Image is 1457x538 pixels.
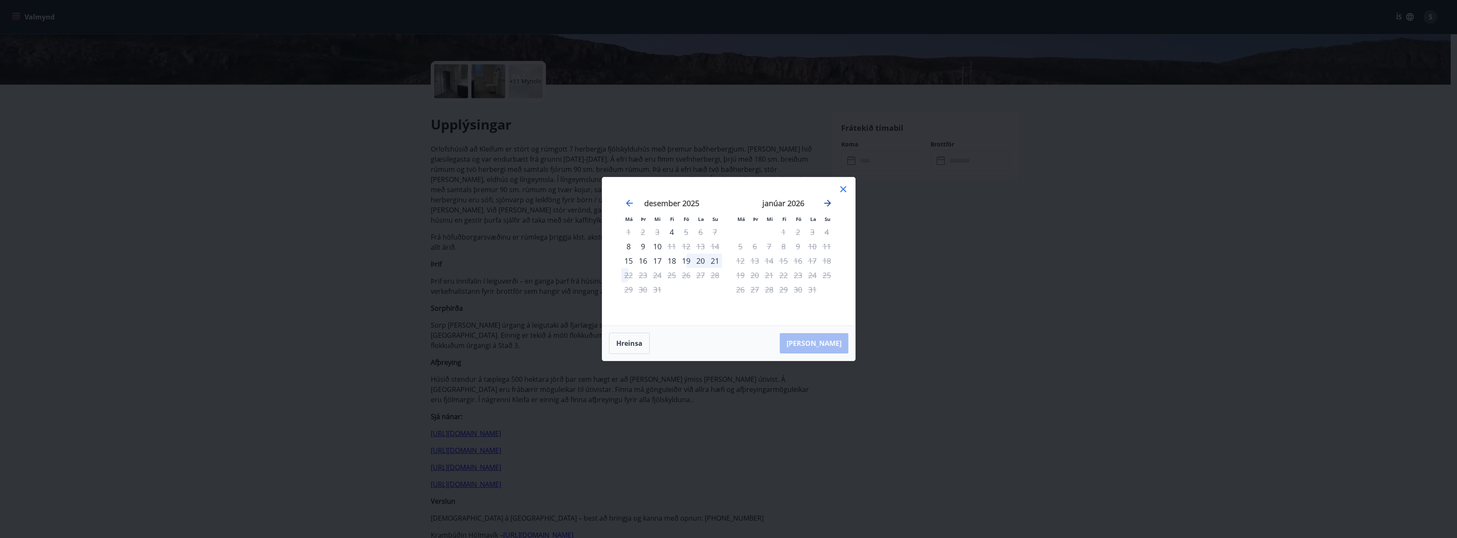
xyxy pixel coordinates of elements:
td: Choose miðvikudagur, 10. desember 2025 as your check-in date. It’s available. [650,239,665,254]
td: Not available. laugardagur, 27. desember 2025 [693,268,708,282]
td: Not available. fimmtudagur, 25. desember 2025 [665,268,679,282]
strong: desember 2025 [644,198,699,208]
small: La [698,216,704,222]
td: Not available. miðvikudagur, 21. janúar 2026 [762,268,776,282]
td: Not available. miðvikudagur, 31. desember 2025 [650,282,665,297]
small: Þr [753,216,758,222]
div: 19 [679,254,693,268]
div: Move forward to switch to the next month. [823,198,833,208]
td: Not available. sunnudagur, 7. desember 2025 [708,225,722,239]
small: Su [825,216,831,222]
td: Not available. þriðjudagur, 20. janúar 2026 [748,268,762,282]
small: La [810,216,816,222]
div: Aðeins útritun í boði [679,225,693,239]
div: Aðeins útritun í boði [621,268,636,282]
td: Choose fimmtudagur, 4. desember 2025 as your check-in date. It’s available. [665,225,679,239]
td: Choose mánudagur, 8. desember 2025 as your check-in date. It’s available. [621,239,636,254]
td: Not available. miðvikudagur, 28. janúar 2026 [762,282,776,297]
td: Not available. fimmtudagur, 15. janúar 2026 [776,254,791,268]
td: Not available. fimmtudagur, 22. janúar 2026 [776,268,791,282]
td: Choose þriðjudagur, 16. desember 2025 as your check-in date. It’s available. [636,254,650,268]
small: Þr [641,216,646,222]
td: Not available. sunnudagur, 11. janúar 2026 [820,239,834,254]
td: Not available. föstudagur, 9. janúar 2026 [791,239,805,254]
div: 9 [636,239,650,254]
td: Not available. þriðjudagur, 27. janúar 2026 [748,282,762,297]
td: Not available. miðvikudagur, 14. janúar 2026 [762,254,776,268]
td: Not available. föstudagur, 23. janúar 2026 [791,268,805,282]
td: Choose mánudagur, 15. desember 2025 as your check-in date. It’s available. [621,254,636,268]
td: Not available. laugardagur, 3. janúar 2026 [805,225,820,239]
small: Má [737,216,745,222]
td: Not available. sunnudagur, 18. janúar 2026 [820,254,834,268]
td: Not available. þriðjudagur, 6. janúar 2026 [748,239,762,254]
td: Not available. mánudagur, 22. desember 2025 [621,268,636,282]
td: Not available. fimmtudagur, 1. janúar 2026 [776,225,791,239]
small: Mi [654,216,661,222]
div: 10 [650,239,665,254]
td: Not available. sunnudagur, 4. janúar 2026 [820,225,834,239]
td: Choose miðvikudagur, 17. desember 2025 as your check-in date. It’s available. [650,254,665,268]
td: Not available. þriðjudagur, 13. janúar 2026 [748,254,762,268]
td: Not available. sunnudagur, 28. desember 2025 [708,268,722,282]
td: Not available. mánudagur, 29. desember 2025 [621,282,636,297]
small: Fi [782,216,787,222]
td: Not available. föstudagur, 5. desember 2025 [679,225,693,239]
td: Not available. miðvikudagur, 3. desember 2025 [650,225,665,239]
td: Choose laugardagur, 20. desember 2025 as your check-in date. It’s available. [693,254,708,268]
div: 17 [650,254,665,268]
div: Aðeins innritun í boði [621,239,636,254]
strong: janúar 2026 [762,198,804,208]
td: Not available. þriðjudagur, 23. desember 2025 [636,268,650,282]
td: Not available. þriðjudagur, 30. desember 2025 [636,282,650,297]
td: Choose fimmtudagur, 18. desember 2025 as your check-in date. It’s available. [665,254,679,268]
td: Not available. fimmtudagur, 11. desember 2025 [665,239,679,254]
td: Not available. fimmtudagur, 8. janúar 2026 [776,239,791,254]
td: Not available. mánudagur, 1. desember 2025 [621,225,636,239]
small: Su [712,216,718,222]
small: Fö [796,216,801,222]
small: Fö [684,216,689,222]
td: Not available. laugardagur, 6. desember 2025 [693,225,708,239]
td: Not available. laugardagur, 24. janúar 2026 [805,268,820,282]
td: Not available. sunnudagur, 14. desember 2025 [708,239,722,254]
td: Not available. laugardagur, 10. janúar 2026 [805,239,820,254]
div: 20 [693,254,708,268]
td: Not available. mánudagur, 5. janúar 2026 [733,239,748,254]
button: Hreinsa [609,333,650,354]
div: 16 [636,254,650,268]
td: Choose sunnudagur, 21. desember 2025 as your check-in date. It’s available. [708,254,722,268]
td: Not available. föstudagur, 26. desember 2025 [679,268,693,282]
td: Not available. sunnudagur, 25. janúar 2026 [820,268,834,282]
td: Not available. fimmtudagur, 29. janúar 2026 [776,282,791,297]
small: Má [625,216,633,222]
td: Choose þriðjudagur, 9. desember 2025 as your check-in date. It’s available. [636,239,650,254]
td: Not available. föstudagur, 16. janúar 2026 [791,254,805,268]
small: Fi [670,216,674,222]
div: 18 [665,254,679,268]
td: Not available. mánudagur, 12. janúar 2026 [733,254,748,268]
td: Not available. föstudagur, 12. desember 2025 [679,239,693,254]
div: Move backward to switch to the previous month. [624,198,634,208]
td: Not available. mánudagur, 26. janúar 2026 [733,282,748,297]
td: Not available. laugardagur, 17. janúar 2026 [805,254,820,268]
div: Calendar [612,188,845,315]
div: Aðeins útritun í boði [665,239,679,254]
div: Aðeins innritun í boði [621,254,636,268]
div: 21 [708,254,722,268]
td: Not available. miðvikudagur, 7. janúar 2026 [762,239,776,254]
small: Mi [767,216,773,222]
div: Aðeins innritun í boði [665,225,679,239]
td: Not available. laugardagur, 31. janúar 2026 [805,282,820,297]
td: Not available. föstudagur, 30. janúar 2026 [791,282,805,297]
td: Choose föstudagur, 19. desember 2025 as your check-in date. It’s available. [679,254,693,268]
td: Not available. þriðjudagur, 2. desember 2025 [636,225,650,239]
td: Not available. föstudagur, 2. janúar 2026 [791,225,805,239]
td: Not available. laugardagur, 13. desember 2025 [693,239,708,254]
td: Not available. miðvikudagur, 24. desember 2025 [650,268,665,282]
td: Not available. mánudagur, 19. janúar 2026 [733,268,748,282]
